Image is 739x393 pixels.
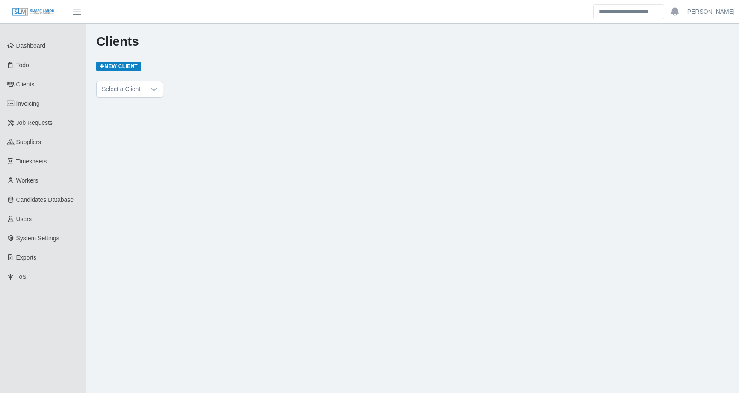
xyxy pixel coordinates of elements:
span: Timesheets [16,158,47,165]
span: Clients [16,81,35,88]
span: Todo [16,62,29,68]
span: Candidates Database [16,196,74,203]
span: Invoicing [16,100,40,107]
img: SLM Logo [12,7,55,17]
a: New Client [96,62,141,71]
span: Job Requests [16,119,53,126]
span: Suppliers [16,139,41,145]
span: Select a Client [97,81,145,97]
h1: Clients [96,34,729,49]
span: Users [16,216,32,222]
a: [PERSON_NAME] [686,7,735,16]
span: ToS [16,273,27,280]
span: Exports [16,254,36,261]
span: Workers [16,177,38,184]
span: Dashboard [16,42,46,49]
input: Search [593,4,664,19]
span: System Settings [16,235,59,242]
